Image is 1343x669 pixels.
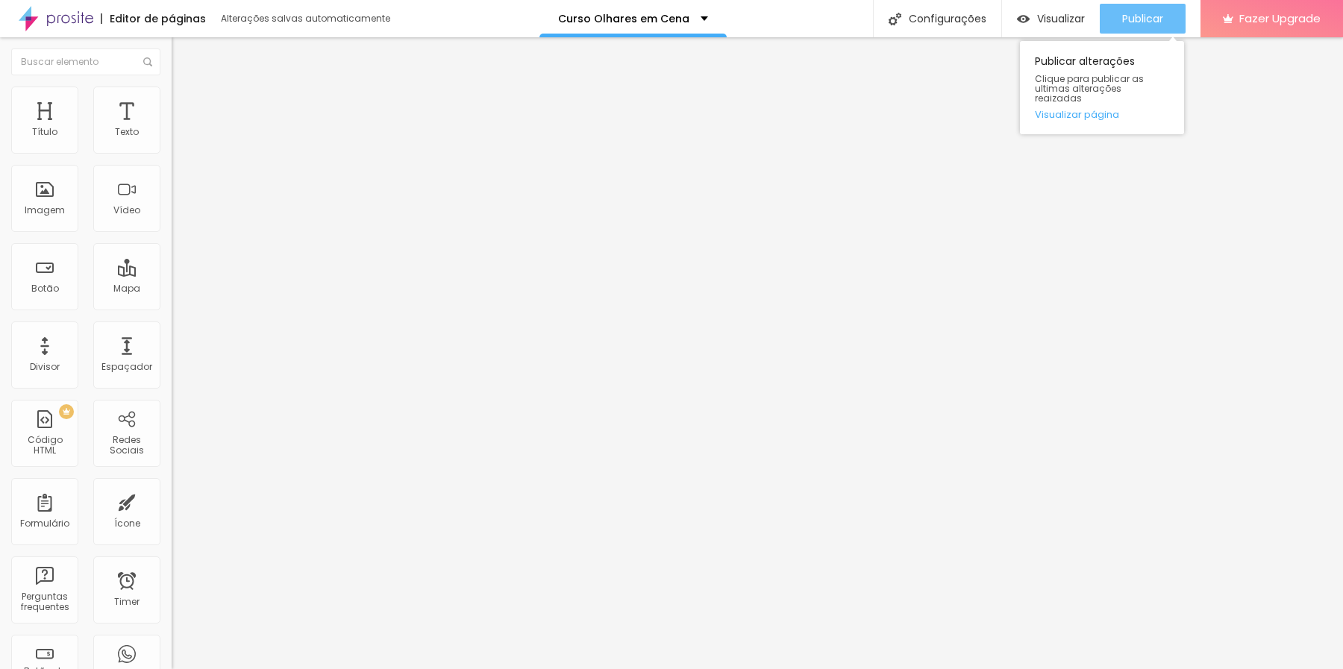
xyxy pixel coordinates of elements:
div: Perguntas frequentes [15,591,74,613]
button: Publicar [1100,4,1186,34]
div: Texto [115,127,139,137]
span: Clique para publicar as ultimas alterações reaizadas [1035,74,1169,104]
button: Visualizar [1002,4,1100,34]
div: Timer [114,597,140,607]
span: Publicar [1122,13,1163,25]
div: Título [32,127,57,137]
img: view-1.svg [1017,13,1030,25]
img: Icone [889,13,901,25]
div: Código HTML [15,435,74,456]
p: Curso Olhares em Cena [558,13,689,24]
input: Buscar elemento [11,48,160,75]
div: Divisor [30,362,60,372]
span: Visualizar [1037,13,1085,25]
div: Publicar alterações [1020,41,1184,134]
div: Imagem [25,205,65,216]
div: Vídeo [113,205,140,216]
iframe: Editor [172,37,1343,669]
div: Redes Sociais [97,435,156,456]
img: Icone [143,57,152,66]
div: Botão [31,283,59,294]
div: Formulário [20,518,69,529]
div: Alterações salvas automaticamente [221,14,392,23]
div: Espaçador [101,362,152,372]
div: Mapa [113,283,140,294]
span: Fazer Upgrade [1239,12,1321,25]
div: Editor de páginas [101,13,206,24]
a: Visualizar página [1035,110,1169,119]
div: Ícone [114,518,140,529]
